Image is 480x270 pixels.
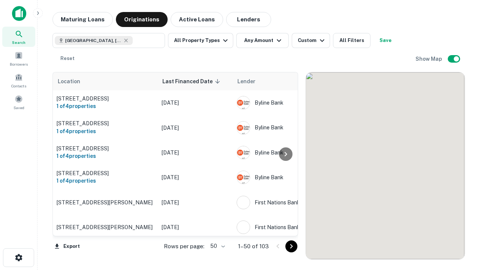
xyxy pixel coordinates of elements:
[415,55,443,63] h6: Show Map
[237,121,349,135] div: Byline Bank
[236,33,289,48] button: Any Amount
[2,70,35,90] a: Contacts
[57,177,154,185] h6: 1 of 4 properties
[57,102,154,110] h6: 1 of 4 properties
[442,210,480,246] iframe: Chat Widget
[2,48,35,69] a: Borrowers
[237,196,349,209] div: First Nations Bank
[162,148,229,157] p: [DATE]
[238,242,269,251] p: 1–50 of 103
[2,92,35,112] a: Saved
[285,240,297,252] button: Go to next page
[168,33,233,48] button: All Property Types
[237,146,250,159] img: picture
[57,199,154,206] p: [STREET_ADDRESS][PERSON_NAME]
[57,95,154,102] p: [STREET_ADDRESS]
[57,127,154,135] h6: 1 of 4 properties
[116,12,168,27] button: Originations
[237,221,250,234] img: picture
[237,96,349,109] div: Byline Bank
[226,12,271,27] button: Lenders
[2,27,35,47] a: Search
[292,33,330,48] button: Custom
[55,51,79,66] button: Reset
[298,36,327,45] div: Custom
[57,120,154,127] p: [STREET_ADDRESS]
[65,37,121,44] span: [GEOGRAPHIC_DATA], [GEOGRAPHIC_DATA]
[162,77,222,86] span: Last Financed Date
[53,72,158,90] th: Location
[237,96,250,109] img: picture
[171,12,223,27] button: Active Loans
[162,99,229,107] p: [DATE]
[57,170,154,177] p: [STREET_ADDRESS]
[52,12,113,27] button: Maturing Loans
[13,105,24,111] span: Saved
[237,171,250,184] img: picture
[57,224,154,231] p: [STREET_ADDRESS][PERSON_NAME]
[162,124,229,132] p: [DATE]
[52,241,82,252] button: Export
[237,220,349,234] div: First Nations Bank
[164,242,204,251] p: Rows per page:
[207,241,226,252] div: 50
[57,77,90,86] span: Location
[12,6,26,21] img: capitalize-icon.png
[237,146,349,159] div: Byline Bank
[306,72,465,259] div: 0 0
[57,152,154,160] h6: 1 of 4 properties
[57,145,154,152] p: [STREET_ADDRESS]
[237,171,349,184] div: Byline Bank
[11,83,26,89] span: Contacts
[237,121,250,134] img: picture
[10,61,28,67] span: Borrowers
[233,72,353,90] th: Lender
[373,33,397,48] button: Save your search to get updates of matches that match your search criteria.
[162,198,229,207] p: [DATE]
[237,77,255,86] span: Lender
[333,33,370,48] button: All Filters
[162,223,229,231] p: [DATE]
[162,173,229,181] p: [DATE]
[12,39,25,45] span: Search
[237,196,250,209] img: picture
[158,72,233,90] th: Last Financed Date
